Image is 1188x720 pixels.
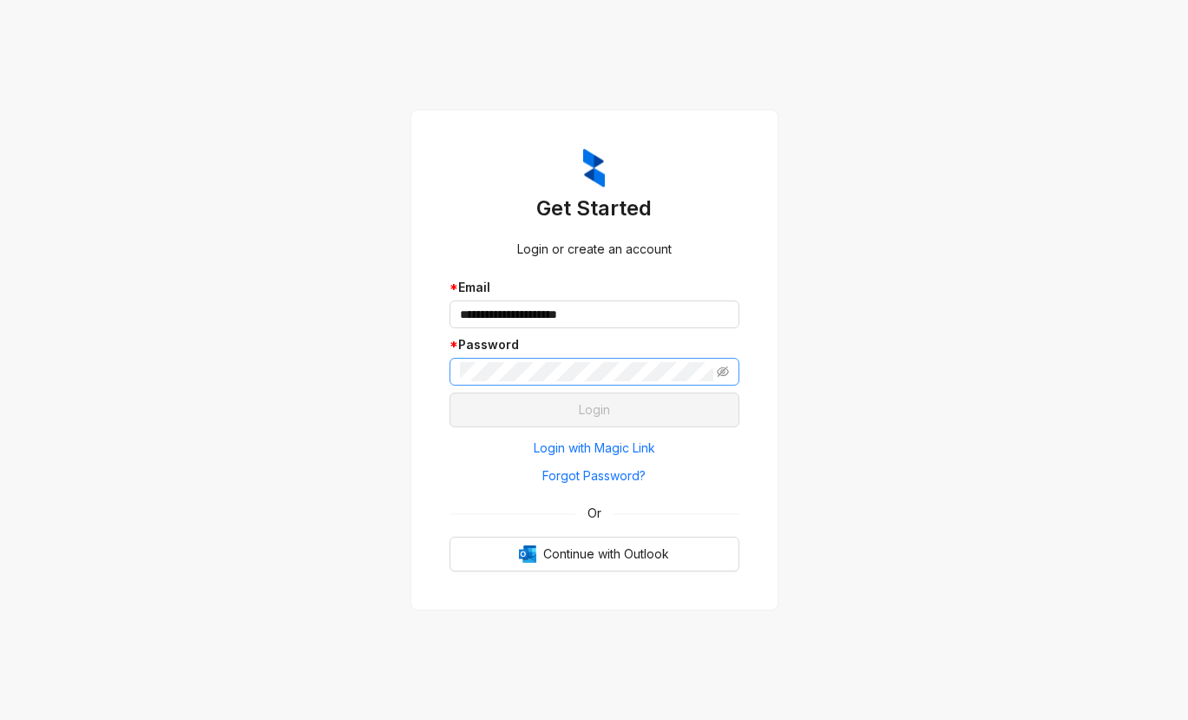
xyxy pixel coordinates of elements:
[583,149,605,188] img: ZumaIcon
[542,466,646,486] span: Forgot Password?
[450,393,739,427] button: Login
[717,366,729,378] span: eye-invisible
[450,278,739,297] div: Email
[519,545,536,563] img: Outlook
[543,545,669,564] span: Continue with Outlook
[450,434,739,462] button: Login with Magic Link
[450,195,739,222] h3: Get Started
[450,537,739,571] button: OutlookContinue with Outlook
[450,335,739,354] div: Password
[450,462,739,490] button: Forgot Password?
[450,240,739,259] div: Login or create an account
[575,504,614,523] span: Or
[534,439,655,458] span: Login with Magic Link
